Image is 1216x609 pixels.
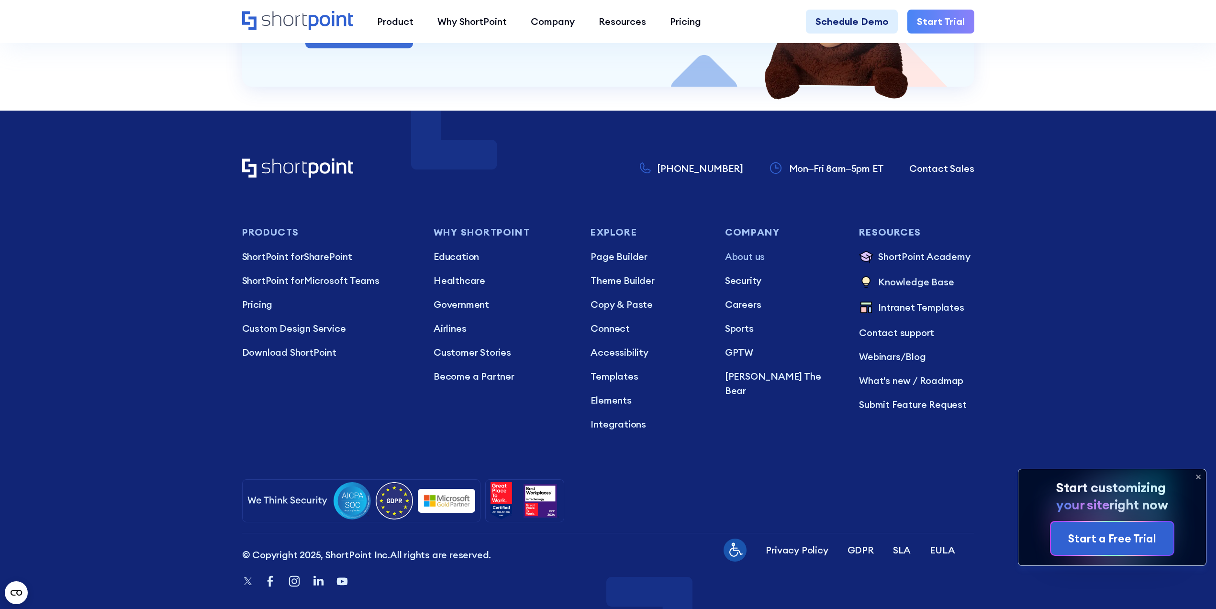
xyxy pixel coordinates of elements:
a: Sports [725,321,840,336]
a: Custom Design Service [242,321,415,336]
a: Knowledge Base [859,275,974,291]
a: Linkedin [311,574,325,590]
a: About us [725,249,840,264]
a: Elements [591,393,705,407]
p: Knowledge Base [878,275,954,291]
a: [PERSON_NAME] The Bear [725,369,840,398]
h3: Explore [591,227,705,237]
div: Product [377,14,413,29]
a: Blog [905,350,926,362]
span: ShortPoint for [242,250,304,262]
p: ShortPoint Academy [878,249,970,265]
a: GPTW [725,345,840,360]
a: Resources [587,10,658,34]
a: Healthcare [434,273,571,288]
a: Government [434,297,571,312]
a: Twitter [242,575,254,588]
div: Resources [599,14,646,29]
h3: Resources [859,227,974,237]
h3: Products [242,227,415,237]
p: / [859,350,974,364]
a: Airlines [434,321,571,336]
a: EULA [930,543,955,557]
a: Templates [591,369,705,383]
a: ShortPoint Academy [859,249,974,265]
p: Security [725,273,840,288]
a: Product [365,10,425,34]
h3: Company [725,227,840,237]
a: GDPR [848,543,874,557]
a: [PHONE_NUMBER] [640,161,743,176]
a: Home [242,11,354,32]
div: Pricing [670,14,701,29]
span: © Copyright 2025, ShortPoint Inc. [242,549,390,561]
p: SharePoint [242,249,415,264]
a: Connect [591,321,705,336]
a: Pricing [242,297,415,312]
a: Schedule Demo [806,10,898,34]
p: Mon–Fri 8am–5pm ET [789,161,884,176]
div: Chat Widget [1168,563,1216,609]
a: Copy & Paste [591,297,705,312]
span: ShortPoint for [242,274,304,286]
a: Start a Free Trial [1051,522,1173,555]
a: SLA [893,543,911,557]
a: Download ShortPoint [242,345,415,360]
a: Integrations [591,417,705,431]
a: Pricing [658,10,713,34]
p: All rights are reserved. [242,548,491,562]
p: Intranet Templates [878,300,964,316]
a: Why ShortPoint [425,10,519,34]
a: Instagram [287,574,301,590]
a: ShortPoint forMicrosoft Teams [242,273,415,288]
a: Customer Stories [434,345,571,360]
button: Open CMP widget [5,581,28,604]
a: ShortPoint forSharePoint [242,249,415,264]
a: Submit Feature Request [859,397,974,412]
a: Careers [725,297,840,312]
a: Education [434,249,571,264]
a: Intranet Templates [859,300,974,316]
p: Contact support [859,326,974,340]
div: Company [531,14,575,29]
div: Start a Free Trial [1068,530,1156,547]
a: Youtube [335,574,349,590]
a: Theme Builder [591,273,705,288]
a: Home [242,158,354,179]
a: Become a Partner [434,369,571,383]
a: Contact Sales [909,161,974,176]
a: Privacy Policy [766,543,828,557]
a: Accessibility [591,345,705,360]
a: Company [519,10,587,34]
a: What's new / Roadmap [859,373,974,388]
p: Microsoft Teams [242,273,415,288]
p: [PHONE_NUMBER] [657,161,743,176]
a: Facebook [263,574,278,590]
a: Page Builder [591,249,705,264]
